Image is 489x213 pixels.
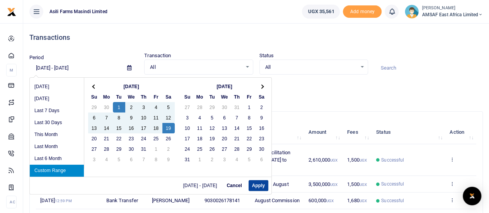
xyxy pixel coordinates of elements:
li: Last 30 Days [30,117,84,129]
td: 2 [206,154,218,165]
td: 13 [218,123,231,133]
td: 16 [125,123,138,133]
td: 28 [231,144,243,154]
label: Status [259,52,274,60]
td: 12 [162,112,175,123]
th: Su [181,92,194,102]
td: 30 [256,144,268,154]
h4: Transactions [29,33,483,42]
td: 7 [101,112,113,123]
td: 5 [113,154,125,165]
th: Mo [101,92,113,102]
td: 4 [150,102,162,112]
span: All [265,63,357,71]
td: 8 [150,154,162,165]
td: 31 [181,154,194,165]
button: Cancel [223,180,245,191]
td: 27 [88,144,101,154]
th: Memo: activate to sort column ascending [250,120,304,144]
th: Sa [162,92,175,102]
td: 15 [113,123,125,133]
td: 22 [113,133,125,144]
span: 600,000 [308,198,334,203]
td: 6 [88,112,101,123]
label: Period [29,54,44,61]
td: 5 [243,154,256,165]
li: Last Month [30,141,84,153]
td: 28 [194,102,206,112]
span: [DATE] - [DATE] [183,183,220,188]
td: 25 [194,144,206,154]
td: 9 [256,112,268,123]
span: 1,500 [347,157,367,163]
td: 18 [194,133,206,144]
td: 19 [206,133,218,144]
th: Fees: activate to sort column ascending [343,120,372,144]
td: 2 [256,102,268,112]
th: [DATE] [101,81,162,92]
li: Wallet ballance [299,5,343,19]
small: UGX [360,199,367,203]
td: 2 [162,144,175,154]
td: 11 [150,112,162,123]
th: Sa [256,92,268,102]
th: We [125,92,138,102]
td: 21 [101,133,113,144]
th: Amount: activate to sort column ascending [304,120,343,144]
td: 17 [181,133,194,144]
td: 30 [125,144,138,154]
th: Su [88,92,101,102]
input: Search [374,61,483,75]
span: Successful [381,181,404,187]
td: 1 [150,144,162,154]
td: 14 [101,123,113,133]
small: 12:59 PM [55,199,72,203]
td: 7 [138,154,150,165]
td: 26 [162,133,175,144]
span: 1,680 [347,198,367,203]
td: 5 [206,112,218,123]
td: 6 [125,154,138,165]
td: 3 [88,154,101,165]
a: UGX 35,561 [302,5,340,19]
td: 22 [243,133,256,144]
td: 5 [162,102,175,112]
li: [DATE] [30,81,84,93]
span: 9030026178141 [204,198,240,203]
span: Successful [381,197,404,204]
li: This Month [30,129,84,141]
td: 29 [206,102,218,112]
span: All [150,63,242,71]
span: [PERSON_NAME] [152,198,189,203]
td: 9 [125,112,138,123]
td: 6 [256,154,268,165]
td: 3 [181,112,194,123]
th: Th [231,92,243,102]
td: 31 [231,102,243,112]
span: AMSAF East Africa Limited [422,11,483,18]
a: logo-small logo-large logo-large [7,9,16,14]
th: Fr [150,92,162,102]
td: 24 [138,133,150,144]
th: Status: activate to sort column ascending [372,120,445,144]
td: 20 [88,133,101,144]
td: 6 [218,112,231,123]
small: UGX [330,182,337,187]
td: 14 [231,123,243,133]
td: 2 [125,102,138,112]
td: 23 [256,133,268,144]
td: 23 [125,133,138,144]
td: 16 [256,123,268,133]
li: [DATE] [30,93,84,105]
li: Ac [6,196,17,208]
span: Field facilitation from [DATE] to [DATE] [255,150,290,170]
td: 3 [138,102,150,112]
small: UGX [360,182,367,187]
td: 30 [101,102,113,112]
td: 7 [231,112,243,123]
a: Add money [343,8,382,14]
td: 1 [113,102,125,112]
td: 29 [113,144,125,154]
th: We [218,92,231,102]
td: 29 [88,102,101,112]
